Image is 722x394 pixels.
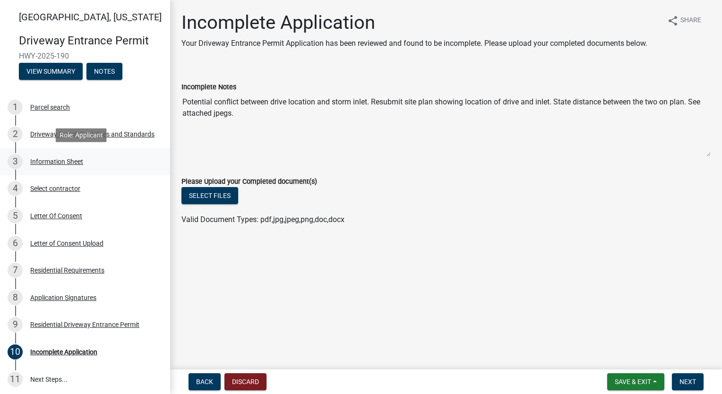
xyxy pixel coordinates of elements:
div: Incomplete Application [30,349,97,355]
span: Back [196,378,213,385]
wm-modal-confirm: Summary [19,68,83,76]
div: Letter of Consent Upload [30,240,103,247]
div: 1 [8,100,23,115]
button: Save & Exit [607,373,664,390]
button: Select files [181,187,238,204]
span: [GEOGRAPHIC_DATA], [US_STATE] [19,11,162,23]
h4: Driveway Entrance Permit [19,34,163,48]
div: 3 [8,154,23,169]
p: Your Driveway Entrance Permit Application has been reviewed and found to be incomplete. Please up... [181,38,647,49]
div: 8 [8,290,23,305]
label: Please Upload your Completed document(s) [181,179,317,185]
div: Information Sheet [30,158,83,165]
div: 11 [8,372,23,387]
button: Back [189,373,221,390]
span: Next [679,378,696,385]
span: Save & Exit [615,378,651,385]
div: 6 [8,236,23,251]
div: Residential Driveway Entrance Permit [30,321,139,328]
div: 5 [8,208,23,223]
i: share [667,15,679,26]
div: 2 [8,127,23,142]
div: 9 [8,317,23,332]
textarea: Potential conflict between drive location and storm inlet. Resubmit site plan showing location of... [181,93,711,157]
h1: Incomplete Application [181,11,647,34]
span: HWY-2025-190 [19,51,151,60]
span: Share [680,15,701,26]
div: Driveway Permit Guidelines and Standards [30,131,155,137]
button: View Summary [19,63,83,80]
div: Parcel search [30,104,70,111]
div: Role: Applicant [56,128,107,142]
button: Next [672,373,704,390]
div: Letter Of Consent [30,213,82,219]
div: 4 [8,181,23,196]
div: Select contractor [30,185,80,192]
div: Residential Requirements [30,267,104,274]
div: Application Signatures [30,294,96,301]
button: shareShare [660,11,709,30]
span: Valid Document Types: pdf,jpg,jpeg,png,doc,docx [181,215,344,224]
wm-modal-confirm: Notes [86,68,122,76]
label: Incomplete Notes [181,84,236,91]
button: Discard [224,373,266,390]
button: Notes [86,63,122,80]
div: 10 [8,344,23,360]
div: 7 [8,263,23,278]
